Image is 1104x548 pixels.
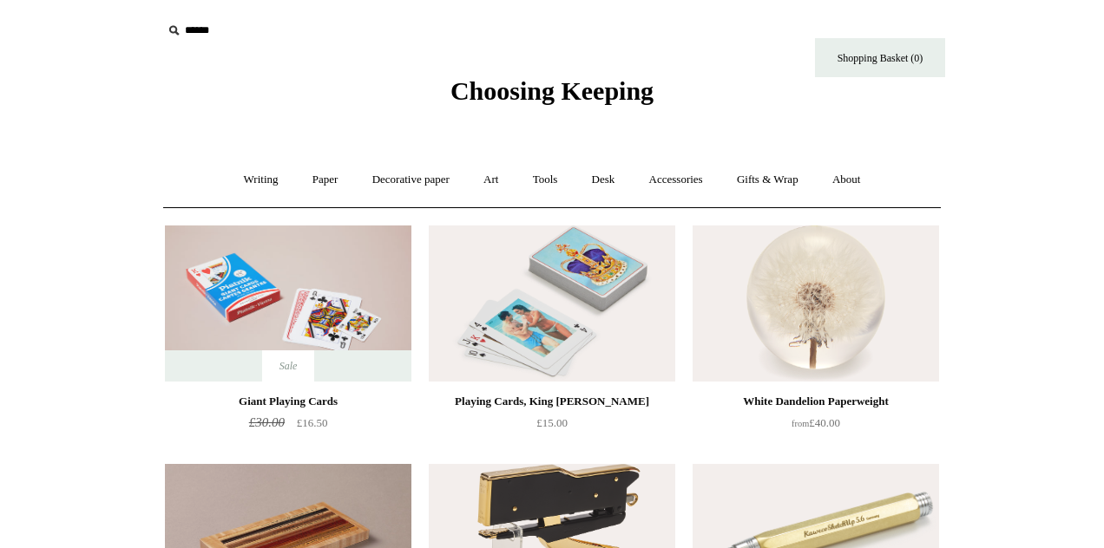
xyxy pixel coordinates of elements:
a: White Dandelion Paperweight from£40.00 [693,391,939,462]
a: About [817,157,877,203]
span: Sale [262,350,315,382]
a: Playing Cards, King [PERSON_NAME] £15.00 [429,391,675,462]
a: Playing Cards, King Charles III Playing Cards, King Charles III [429,225,675,382]
a: Tools [517,157,574,203]
div: Playing Cards, King [PERSON_NAME] [433,391,671,412]
span: £15.00 [536,416,568,429]
a: Shopping Basket (0) [815,38,945,77]
span: Choosing Keeping [450,76,654,105]
a: Accessories [634,157,719,203]
img: White Dandelion Paperweight [693,225,939,382]
a: Desk [576,157,631,203]
a: Gifts & Wrap [721,157,814,203]
a: Giant Playing Cards Giant Playing Cards Sale [165,225,411,382]
a: Paper [297,157,354,203]
div: White Dandelion Paperweight [697,391,935,412]
span: £30.00 [249,415,285,429]
a: Decorative paper [357,157,465,203]
a: Giant Playing Cards £30.00 £16.50 [165,391,411,462]
div: Giant Playing Cards [169,391,407,412]
span: £16.50 [297,416,328,429]
span: from [792,419,809,428]
img: Giant Playing Cards [165,225,411,382]
a: Art [468,157,514,203]
span: £40.00 [792,416,840,429]
a: Writing [228,157,294,203]
img: Playing Cards, King Charles III [429,225,675,382]
a: White Dandelion Paperweight White Dandelion Paperweight [693,225,939,382]
a: Choosing Keeping [450,90,654,102]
